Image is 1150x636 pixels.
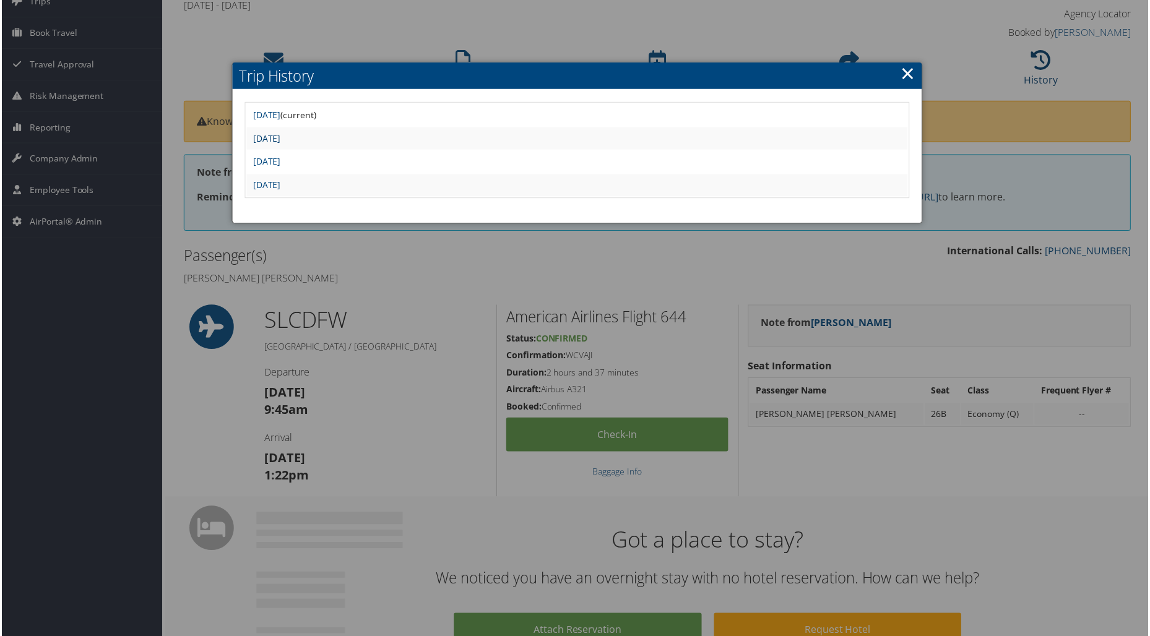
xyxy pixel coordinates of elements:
a: [DATE] [252,179,280,191]
h2: Trip History [231,62,923,90]
td: (current) [246,104,909,126]
a: [DATE] [252,109,280,121]
a: [DATE] [252,156,280,168]
a: × [902,61,917,85]
a: [DATE] [252,132,280,144]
